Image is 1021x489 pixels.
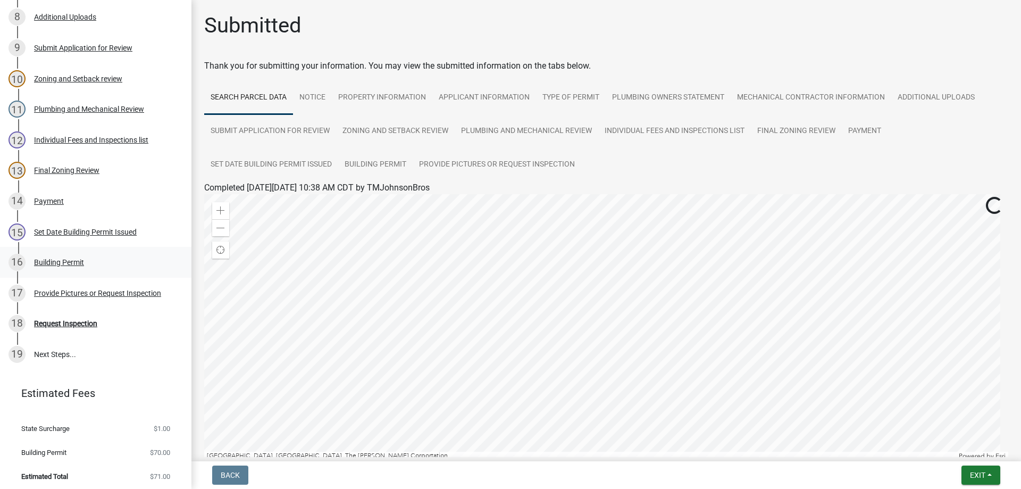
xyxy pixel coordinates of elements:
div: Powered by [956,452,1008,460]
a: Notice [293,81,332,115]
div: 13 [9,162,26,179]
div: Additional Uploads [34,13,96,21]
a: Payment [842,114,888,148]
div: Plumbing and Mechanical Review [34,105,144,113]
div: Zoom out [212,219,229,236]
span: Back [221,471,240,479]
span: Estimated Total [21,473,68,480]
div: Submit Application for Review [34,44,132,52]
a: Zoning and Setback review [336,114,455,148]
div: 10 [9,70,26,87]
a: Esri [995,452,1006,460]
div: 9 [9,39,26,56]
a: Building Permit [338,148,413,182]
span: $1.00 [154,425,170,432]
div: 16 [9,254,26,271]
a: Mechanical Contractor Information [731,81,891,115]
div: Request Inspection [34,320,97,327]
div: 18 [9,315,26,332]
div: 8 [9,9,26,26]
h1: Submitted [204,13,302,38]
button: Exit [961,466,1000,485]
div: Building Permit [34,259,84,266]
div: Provide Pictures or Request Inspection [34,289,161,297]
div: Zoning and Setback review [34,75,122,82]
div: Set Date Building Permit Issued [34,228,137,236]
a: Type of Permit [536,81,606,115]
a: Plumbing Owners Statement [606,81,731,115]
span: Completed [DATE][DATE] 10:38 AM CDT by TMJohnsonBros [204,183,430,193]
a: Provide Pictures or Request Inspection [413,148,581,182]
a: Additional Uploads [891,81,981,115]
a: Search Parcel Data [204,81,293,115]
button: Back [212,466,248,485]
a: Final Zoning Review [751,114,842,148]
span: Exit [970,471,985,479]
a: Property Information [332,81,432,115]
div: Zoom in [212,202,229,219]
div: [GEOGRAPHIC_DATA], [GEOGRAPHIC_DATA], The [PERSON_NAME] Corportation [204,452,956,460]
a: Individual Fees and Inspections list [598,114,751,148]
span: $70.00 [150,449,170,456]
div: 14 [9,193,26,210]
div: 15 [9,223,26,241]
div: Find my location [212,242,229,259]
span: State Surcharge [21,425,70,432]
div: Payment [34,197,64,205]
a: Applicant Information [432,81,536,115]
div: Individual Fees and Inspections list [34,136,148,144]
a: Estimated Fees [9,383,174,404]
div: Thank you for submitting your information. You may view the submitted information on the tabs below. [204,60,1008,72]
a: Submit Application for Review [204,114,336,148]
span: $71.00 [150,473,170,480]
a: Set Date Building Permit Issued [204,148,338,182]
div: 11 [9,101,26,118]
a: Plumbing and Mechanical Review [455,114,598,148]
div: 17 [9,285,26,302]
div: 12 [9,131,26,148]
span: Building Permit [21,449,66,456]
div: 19 [9,346,26,363]
div: Final Zoning Review [34,167,99,174]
